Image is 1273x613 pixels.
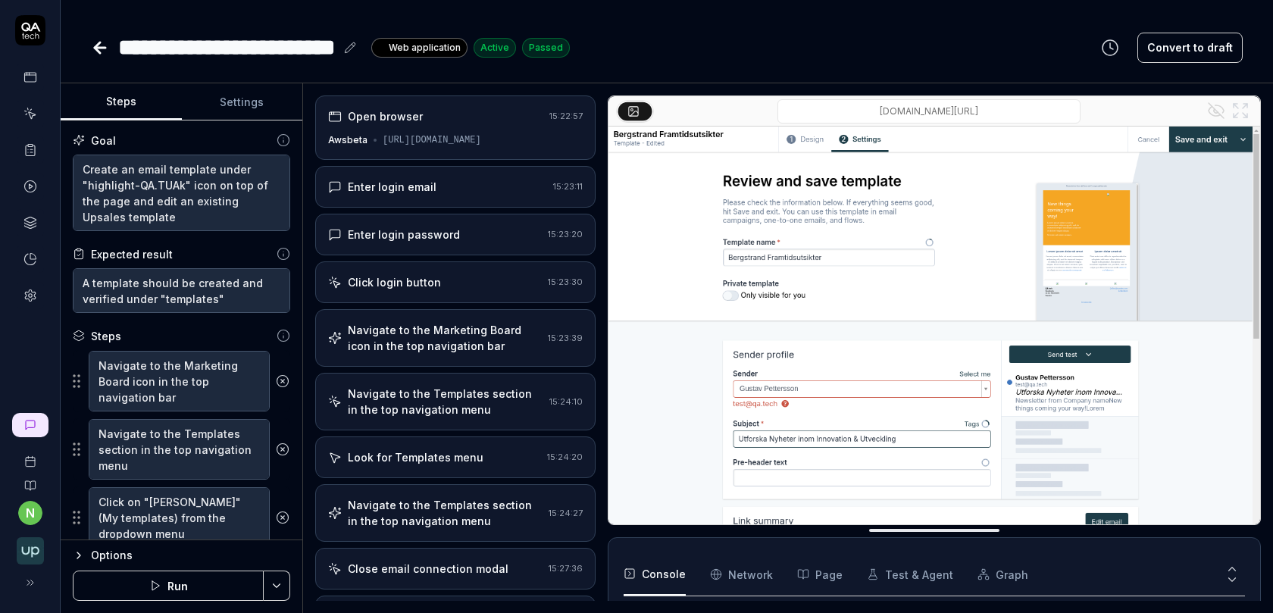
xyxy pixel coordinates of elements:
button: Page [797,553,843,596]
button: Network [710,553,773,596]
div: Steps [91,328,121,344]
div: Navigate to the Templates section in the top navigation menu [348,497,543,529]
div: Close email connection modal [348,561,508,577]
time: 15:24:27 [549,508,583,518]
div: Passed [522,38,570,58]
a: New conversation [12,413,48,437]
button: Upsales Logo [6,525,54,568]
div: Active [474,38,516,58]
a: Documentation [6,468,54,492]
button: Open in full screen [1228,99,1253,123]
div: Look for Templates menu [348,449,483,465]
div: Goal [91,133,116,149]
div: Click login button [348,274,441,290]
button: Convert to draft [1137,33,1243,63]
div: Awsbeta [328,133,368,147]
time: 15:23:30 [548,277,583,287]
time: 15:23:20 [548,229,583,239]
button: Graph [977,553,1028,596]
button: Remove step [270,434,296,464]
button: Remove step [270,366,296,396]
div: Expected result [91,246,173,262]
img: Screenshot [608,127,1260,534]
div: [URL][DOMAIN_NAME] [383,133,481,147]
time: 15:23:39 [548,333,583,343]
div: Enter login password [348,227,460,242]
div: Enter login email [348,179,436,195]
div: Navigate to the Marketing Board icon in the top navigation bar [348,322,542,354]
time: 15:24:20 [547,452,583,462]
div: Options [91,546,290,565]
div: Suggestions [73,418,290,480]
div: Suggestions [73,486,290,549]
span: Web application [389,41,461,55]
time: 15:24:10 [549,396,583,407]
time: 15:27:36 [549,563,583,574]
button: Remove step [270,502,296,533]
div: Open browser [348,108,423,124]
div: Navigate to the Templates section in the top navigation menu [348,386,543,418]
button: Show all interative elements [1204,99,1228,123]
button: Settings [182,84,303,120]
a: Web application [371,37,468,58]
button: n [18,501,42,525]
a: Book a call with us [6,443,54,468]
button: Run [73,571,264,601]
button: Options [73,546,290,565]
button: Console [624,553,686,596]
img: Upsales Logo [17,537,44,565]
button: View version history [1092,33,1128,63]
time: 15:22:57 [549,111,583,121]
button: Steps [61,84,182,120]
time: 15:23:11 [553,181,583,192]
div: Suggestions [73,350,290,412]
button: Test & Agent [867,553,953,596]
